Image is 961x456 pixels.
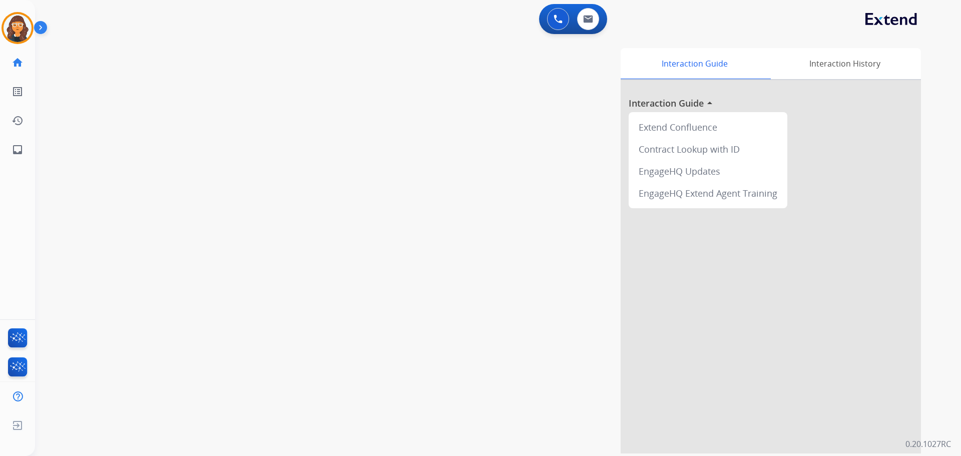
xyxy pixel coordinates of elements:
[12,86,24,98] mat-icon: list_alt
[633,160,783,182] div: EngageHQ Updates
[621,48,768,79] div: Interaction Guide
[633,116,783,138] div: Extend Confluence
[12,115,24,127] mat-icon: history
[633,138,783,160] div: Contract Lookup with ID
[4,14,32,42] img: avatar
[768,48,921,79] div: Interaction History
[12,57,24,69] mat-icon: home
[633,182,783,204] div: EngageHQ Extend Agent Training
[12,144,24,156] mat-icon: inbox
[905,438,951,450] p: 0.20.1027RC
